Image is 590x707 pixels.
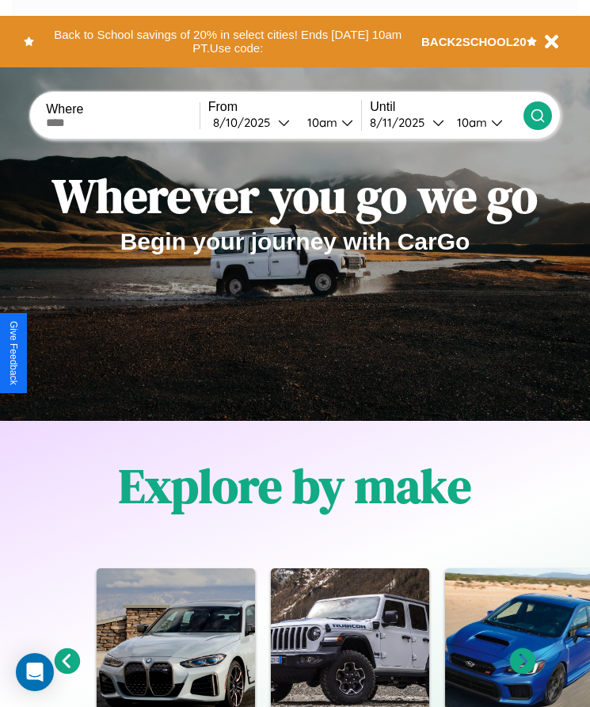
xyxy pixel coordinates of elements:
[208,114,295,131] button: 8/10/2025
[208,100,362,114] label: From
[370,100,523,114] label: Until
[449,115,491,130] div: 10am
[8,321,19,385] div: Give Feedback
[34,24,421,59] button: Back to School savings of 20% in select cities! Ends [DATE] 10am PT.Use code:
[370,115,432,130] div: 8 / 11 / 2025
[16,653,54,691] div: Open Intercom Messenger
[444,114,523,131] button: 10am
[213,115,278,130] div: 8 / 10 / 2025
[421,35,527,48] b: BACK2SCHOOL20
[295,114,362,131] button: 10am
[299,115,341,130] div: 10am
[119,453,471,518] h1: Explore by make
[46,102,200,117] label: Where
